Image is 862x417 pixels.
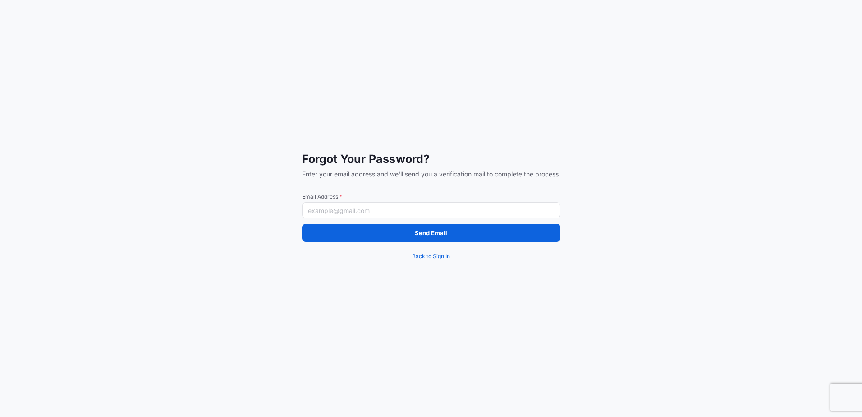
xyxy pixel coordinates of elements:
[412,252,450,261] span: Back to Sign In
[302,202,560,218] input: example@gmail.com
[302,247,560,265] a: Back to Sign In
[302,152,560,166] span: Forgot Your Password?
[302,193,560,200] span: Email Address
[302,224,560,242] button: Send Email
[415,228,447,237] p: Send Email
[302,170,560,179] span: Enter your email address and we'll send you a verification mail to complete the process.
